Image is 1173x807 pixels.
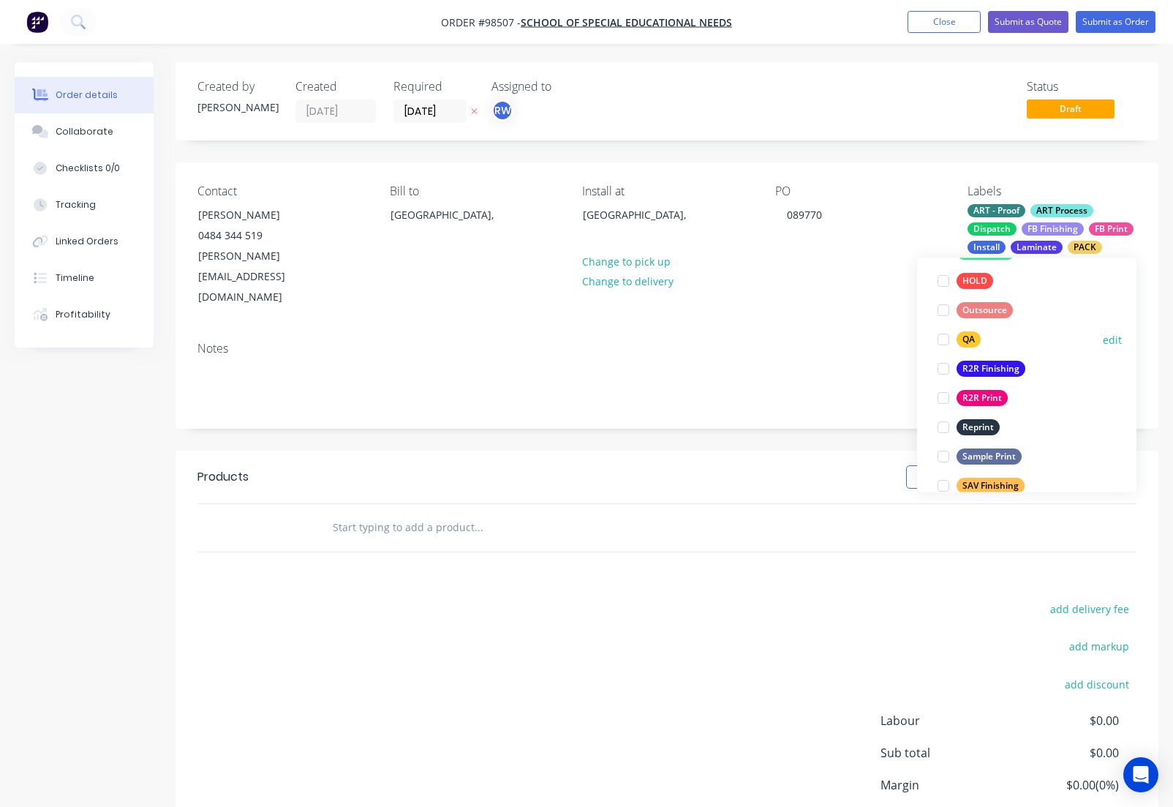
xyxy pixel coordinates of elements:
[968,204,1025,217] div: ART - Proof
[197,468,249,486] div: Products
[390,184,559,198] div: Bill to
[988,11,1068,33] button: Submit as Quote
[56,125,113,138] div: Collaborate
[932,389,1014,409] button: R2R Print
[491,100,513,121] button: RW
[582,184,751,198] div: Install at
[932,242,1021,263] button: Fabrication
[56,308,110,321] div: Profitability
[968,222,1017,236] div: Dispatch
[968,184,1136,198] div: Labels
[1030,204,1093,217] div: ART Process
[957,361,1025,378] div: R2R Finishing
[1123,757,1158,792] div: Open Intercom Messenger
[880,712,1011,729] span: Labour
[574,271,681,291] button: Change to delivery
[1011,241,1063,254] div: Laminate
[491,80,638,94] div: Assigned to
[198,246,320,307] div: [PERSON_NAME][EMAIL_ADDRESS][DOMAIN_NAME]
[1022,222,1084,236] div: FB Finishing
[521,15,732,29] a: School of Special Educational Needs
[1089,222,1134,236] div: FB Print
[932,330,987,350] button: QA
[1103,332,1122,348] button: edit
[56,198,96,211] div: Tracking
[198,205,320,225] div: [PERSON_NAME]
[378,204,524,251] div: [GEOGRAPHIC_DATA],
[56,162,120,175] div: Checklists 0/0
[775,184,944,198] div: PO
[393,80,474,94] div: Required
[932,476,1030,497] button: SAV Finishing
[15,296,154,333] button: Profitability
[957,391,1008,407] div: R2R Print
[1011,712,1119,729] span: $0.00
[197,342,1136,356] div: Notes
[957,478,1025,495] div: SAV Finishing
[957,449,1022,465] div: Sample Print
[332,513,625,542] input: Start typing to add a product...
[574,251,678,271] button: Change to pick up
[957,420,1000,436] div: Reprint
[957,332,981,348] div: QA
[1011,776,1119,794] span: $0.00 ( 0 %)
[932,301,1019,321] button: Outsource
[570,204,717,251] div: [GEOGRAPHIC_DATA],
[583,205,704,225] div: [GEOGRAPHIC_DATA],
[932,447,1027,468] button: Sample Print
[1042,599,1136,619] button: add delivery fee
[908,11,981,33] button: Close
[1027,80,1136,94] div: Status
[932,271,999,292] button: HOLD
[15,187,154,223] button: Tracking
[441,15,521,29] span: Order #98507 -
[1061,637,1136,656] button: add markup
[15,150,154,187] button: Checklists 0/0
[186,204,332,308] div: [PERSON_NAME]0484 344 519[PERSON_NAME][EMAIL_ADDRESS][DOMAIN_NAME]
[197,100,278,115] div: [PERSON_NAME]
[15,113,154,150] button: Collaborate
[880,744,1011,762] span: Sub total
[1076,11,1155,33] button: Submit as Order
[932,418,1006,438] button: Reprint
[15,223,154,260] button: Linked Orders
[932,359,1031,380] button: R2R Finishing
[1068,241,1102,254] div: PACK
[1027,100,1114,118] span: Draft
[775,204,834,225] div: 089770
[197,80,278,94] div: Created by
[198,225,320,246] div: 0484 344 519
[880,776,1011,794] span: Margin
[295,80,376,94] div: Created
[391,205,512,225] div: [GEOGRAPHIC_DATA],
[56,235,118,248] div: Linked Orders
[15,77,154,113] button: Order details
[26,11,48,33] img: Factory
[197,184,366,198] div: Contact
[957,274,993,290] div: HOLD
[56,89,118,102] div: Order details
[968,241,1006,254] div: Install
[15,260,154,296] button: Timeline
[1057,674,1136,694] button: add discount
[957,303,1013,319] div: Outsource
[56,271,94,285] div: Timeline
[906,465,1019,489] button: Show / Hide columns
[1011,744,1119,762] span: $0.00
